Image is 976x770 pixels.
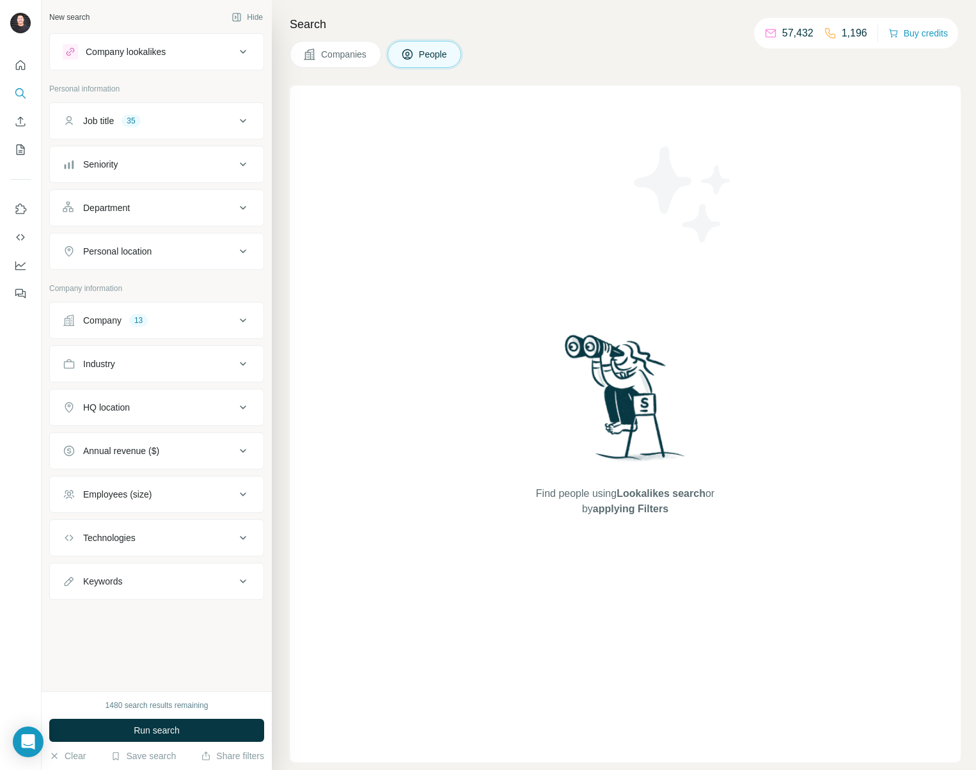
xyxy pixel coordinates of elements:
span: Find people using or by [523,486,727,517]
span: Run search [134,724,180,737]
div: 13 [129,315,148,326]
button: Company13 [50,305,264,336]
img: Surfe Illustration - Stars [626,137,741,252]
button: Enrich CSV [10,110,31,133]
div: Company [83,314,122,327]
span: People [419,48,448,61]
button: Seniority [50,149,264,180]
div: HQ location [83,401,130,414]
button: Quick start [10,54,31,77]
button: Department [50,192,264,223]
span: Companies [321,48,368,61]
span: Lookalikes search [617,488,705,499]
img: Surfe Illustration - Woman searching with binoculars [559,331,692,474]
div: Department [83,201,130,214]
button: Keywords [50,566,264,597]
img: Avatar [10,13,31,33]
h4: Search [290,15,961,33]
button: Technologies [50,522,264,553]
button: Personal location [50,236,264,267]
div: 1480 search results remaining [106,700,209,711]
div: Annual revenue ($) [83,444,159,457]
button: Hide [223,8,272,27]
button: Company lookalikes [50,36,264,67]
p: Company information [49,283,264,294]
button: Run search [49,719,264,742]
div: Industry [83,357,115,370]
button: Feedback [10,282,31,305]
button: Search [10,82,31,105]
p: Personal information [49,83,264,95]
button: Save search [111,750,176,762]
button: Use Surfe API [10,226,31,249]
div: Company lookalikes [86,45,166,58]
div: 35 [122,115,140,127]
button: Industry [50,349,264,379]
button: Annual revenue ($) [50,436,264,466]
div: Keywords [83,575,122,588]
button: Use Surfe on LinkedIn [10,198,31,221]
button: My lists [10,138,31,161]
div: Personal location [83,245,152,258]
div: Seniority [83,158,118,171]
p: 1,196 [842,26,867,41]
div: New search [49,12,90,23]
p: 57,432 [782,26,814,41]
button: Share filters [201,750,264,762]
button: Buy credits [888,24,948,42]
button: Employees (size) [50,479,264,510]
button: Dashboard [10,254,31,277]
button: HQ location [50,392,264,423]
button: Clear [49,750,86,762]
div: Open Intercom Messenger [13,727,43,757]
div: Employees (size) [83,488,152,501]
button: Job title35 [50,106,264,136]
div: Technologies [83,531,136,544]
span: applying Filters [593,503,668,514]
div: Job title [83,114,114,127]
